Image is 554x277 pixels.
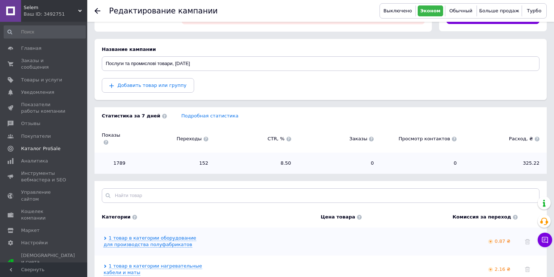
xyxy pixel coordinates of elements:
[384,8,412,13] span: Выключено
[102,188,539,203] input: Найти товар
[495,238,510,244] span: 0.87 ₴
[216,136,291,142] span: CTR, %
[102,214,131,220] span: Категории
[21,77,62,83] span: Товары и услуги
[21,189,67,202] span: Управление сайтом
[102,78,194,93] button: Добавить товар или группу
[464,160,539,166] span: 325.22
[21,240,48,246] span: Настройки
[527,8,541,13] span: Турбо
[21,158,48,164] span: Аналитика
[21,57,67,71] span: Заказы и сообщения
[321,214,355,220] span: Цена товара
[381,136,457,142] span: Просмотр контактов
[102,132,125,145] span: Показы
[24,4,78,11] span: Selem
[298,136,374,142] span: Заказы
[381,160,457,166] span: 0
[104,235,196,248] a: 1 товар в категории оборудование для производства полуфабрикатов
[95,8,100,14] div: Вернуться назад
[133,136,208,142] span: Переходы
[449,8,472,13] span: Обычный
[21,208,67,221] span: Кошелек компании
[21,145,60,152] span: Каталог ProSale
[117,83,186,88] span: Добавить товар или группу
[479,8,519,13] span: Больше продаж
[216,160,291,166] span: 8.50
[104,263,202,276] a: 1 товар в категории нагревательные кабели и маты
[479,5,520,16] button: Больше продаж
[109,7,218,15] div: Редактирование кампании
[488,239,493,244] img: arrow
[133,160,208,166] span: 152
[21,45,41,52] span: Главная
[488,267,493,272] img: arrow
[495,266,510,272] span: 2.16 ₴
[298,160,374,166] span: 0
[102,160,125,166] span: 1789
[453,214,511,220] span: Комиссия за переход
[24,11,87,17] div: Ваш ID: 3492751
[21,170,67,183] span: Инструменты вебмастера и SEO
[21,133,51,140] span: Покупатели
[464,136,539,142] span: Расход, ₴
[21,120,40,127] span: Отзывы
[21,101,67,115] span: Показатели работы компании
[21,89,54,96] span: Уведомления
[538,233,552,247] button: Чат с покупателем
[4,25,86,39] input: Поиск
[418,5,443,16] button: Эконом
[102,47,156,52] span: Название кампании
[181,113,238,119] a: Подробная статистика
[21,227,40,234] span: Маркет
[382,5,414,16] button: Выключено
[447,5,475,16] button: Обычный
[420,8,441,13] span: Эконом
[21,252,75,272] span: [DEMOGRAPHIC_DATA] и счета
[102,113,167,119] span: Статистика за 7 дней
[524,5,545,16] button: Турбо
